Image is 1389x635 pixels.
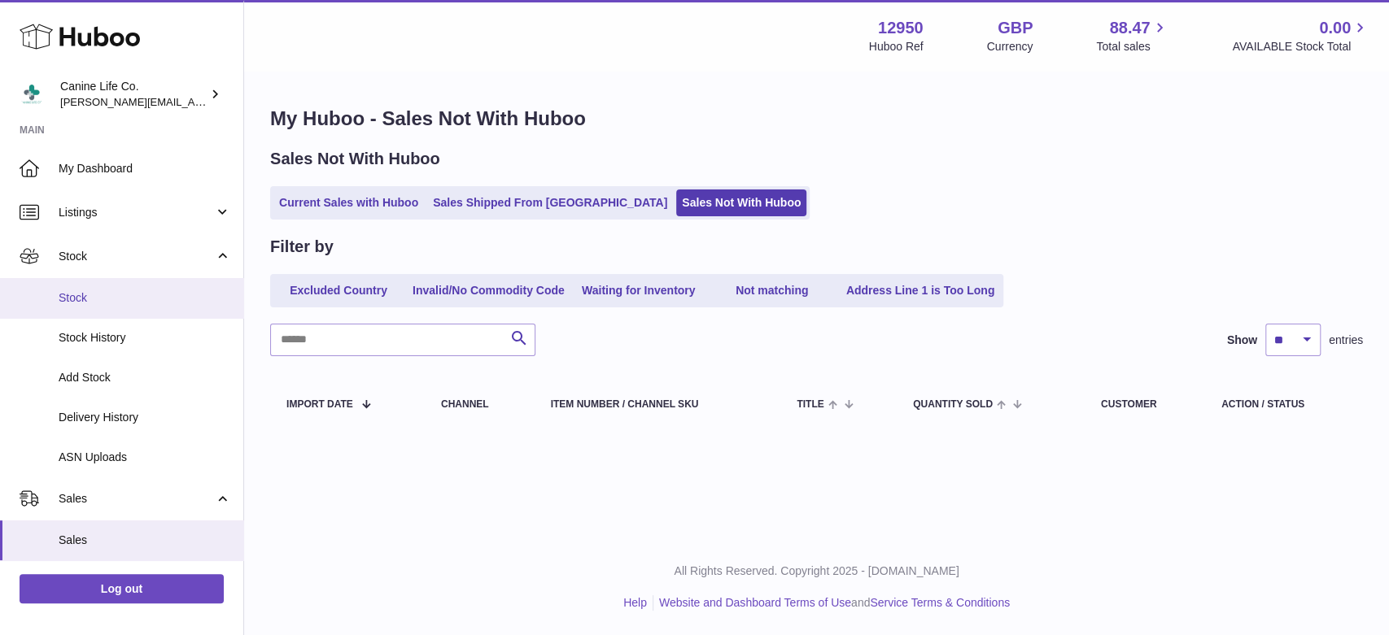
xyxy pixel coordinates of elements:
[1101,399,1189,410] div: Customer
[878,17,924,39] strong: 12950
[59,491,214,507] span: Sales
[59,533,231,548] span: Sales
[1232,17,1369,54] a: 0.00 AVAILABLE Stock Total
[59,290,231,306] span: Stock
[59,330,231,346] span: Stock History
[20,82,44,107] img: kevin@clsgltd.co.uk
[60,95,326,108] span: [PERSON_NAME][EMAIL_ADDRESS][DOMAIN_NAME]
[59,370,231,385] span: Add Stock
[270,148,440,170] h2: Sales Not With Huboo
[270,236,334,258] h2: Filter by
[841,277,1001,304] a: Address Line 1 is Too Long
[59,450,231,465] span: ASN Uploads
[427,189,673,216] a: Sales Shipped From [GEOGRAPHIC_DATA]
[59,410,231,425] span: Delivery History
[998,17,1033,39] strong: GBP
[1096,39,1168,54] span: Total sales
[286,399,353,410] span: Import date
[59,249,214,264] span: Stock
[59,205,214,220] span: Listings
[441,399,518,410] div: Channel
[623,596,647,609] a: Help
[987,39,1033,54] div: Currency
[60,79,207,110] div: Canine Life Co.
[20,574,224,603] a: Log out
[273,189,424,216] a: Current Sales with Huboo
[1096,17,1168,54] a: 88.47 Total sales
[797,399,823,410] span: Title
[1109,17,1150,39] span: 88.47
[270,106,1363,132] h1: My Huboo - Sales Not With Huboo
[59,161,231,176] span: My Dashboard
[870,596,1010,609] a: Service Terms & Conditions
[659,596,851,609] a: Website and Dashboard Terms of Use
[1227,333,1257,348] label: Show
[653,595,1010,611] li: and
[913,399,993,410] span: Quantity Sold
[707,277,837,304] a: Not matching
[1232,39,1369,54] span: AVAILABLE Stock Total
[574,277,704,304] a: Waiting for Inventory
[551,399,765,410] div: Item Number / Channel SKU
[1221,399,1347,410] div: Action / Status
[1329,333,1363,348] span: entries
[1319,17,1351,39] span: 0.00
[676,189,806,216] a: Sales Not With Huboo
[257,563,1376,579] p: All Rights Reserved. Copyright 2025 - [DOMAIN_NAME]
[273,277,404,304] a: Excluded Country
[869,39,924,54] div: Huboo Ref
[407,277,570,304] a: Invalid/No Commodity Code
